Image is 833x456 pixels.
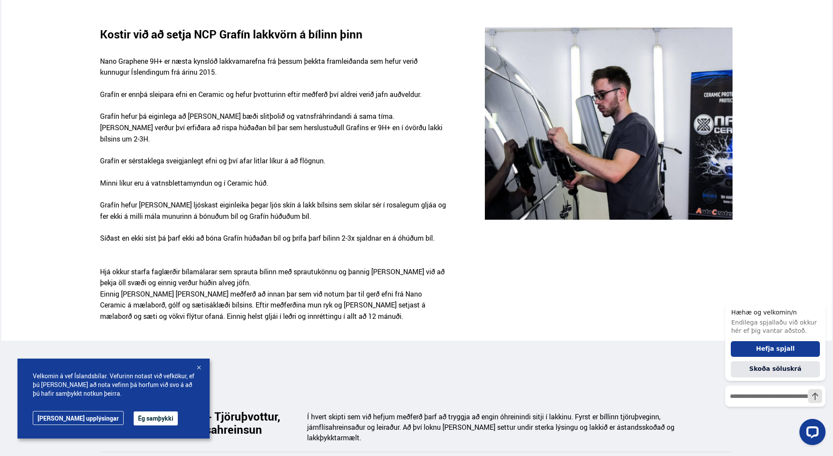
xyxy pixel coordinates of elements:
a: [PERSON_NAME] upplýsingar [33,411,124,425]
span: járnflísahreinsun [176,421,262,437]
h2: FERLIÐ [100,370,733,389]
button: Ég samþykki [134,411,178,425]
p: Síðast en ekki síst þá þarf ekki að bóna Grafín húðaðan bíl og þrífa þarf bílinn 2-3x sjaldnar en... [100,233,446,255]
p: Grafín er ennþá sleipara efni en Ceramic og hefur þvotturinn eftir meðferð því aldrei verið jafn ... [100,89,446,111]
h3: Undirbúningur - Tjöruþvottur, leirun og [131,410,299,436]
p: Grafín er sérstaklega sveigjanlegt efni og því afar litlar líkur á að flögnun. [100,155,446,178]
p: Hjá okkur starfa faglærðir bílamálarar sem sprauta bílinn með sprautukönnu og þannig [PERSON_NAME... [100,255,446,333]
iframe: LiveChat chat widget [718,286,829,452]
p: Grafín hefur þá eiginlega að [PERSON_NAME] bæði slitþolið og vatnsfráhrindandi á sama tíma. [PERS... [100,111,446,155]
h3: Kostir við að setja NCP Grafín lakkvörn á bílinn þinn [100,28,377,41]
span: Velkomin á vef Íslandsbílar. Vefurinn notast við vefkökur, ef þú [PERSON_NAME] að nota vefinn þá ... [33,372,194,398]
p: Minni líkur eru á vatnsblettamyndun og í Ceramic húð. [100,178,446,200]
p: Í hvert skipti sem við hefjum meðferð þarf að tryggja að engin óhreinindi sitji í lakkinu. Fyrst ... [307,411,689,443]
p: Grafín hefur [PERSON_NAME] ljóskast eiginleika þegar ljós skín á lakk bílsins sem skilar sér í ro... [100,200,446,233]
img: t2aSzQuknnt4eSqf.png [485,28,733,220]
p: Nano Graphene 9H+ er næsta kynslóð lakkvarnarefna frá þessum þekkta framleiðanda sem hefur verið ... [100,56,446,89]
